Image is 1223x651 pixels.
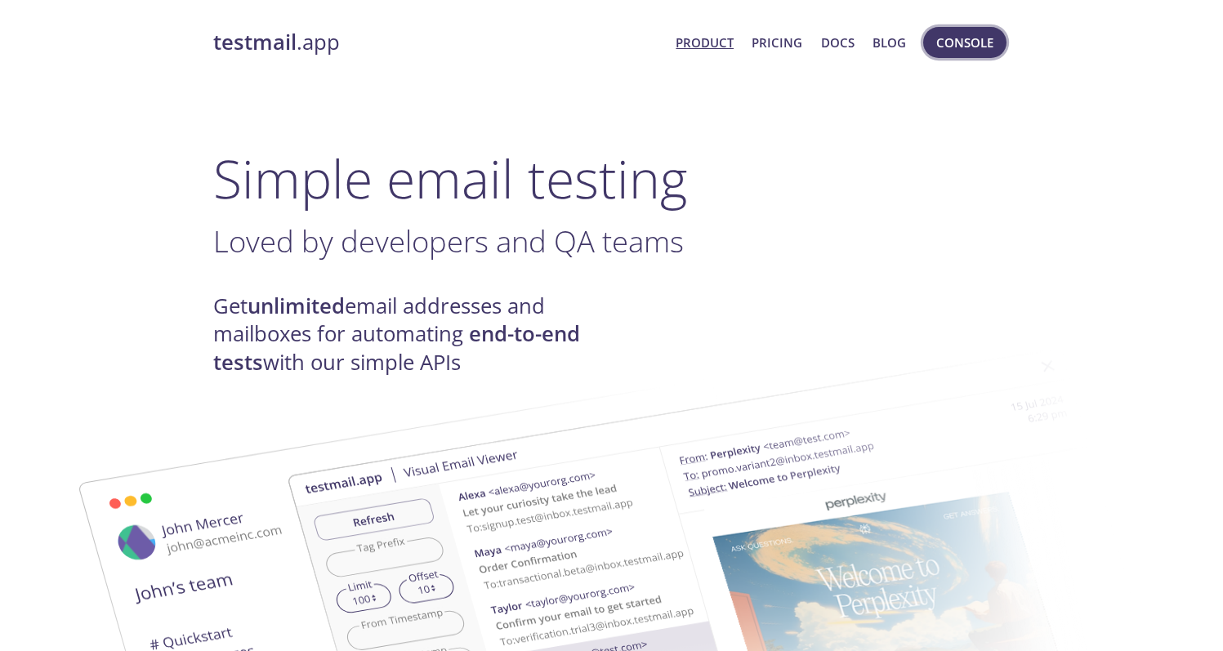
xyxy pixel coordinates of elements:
a: Product [676,32,734,53]
button: Console [923,27,1007,58]
span: Loved by developers and QA teams [213,221,684,261]
a: Blog [873,32,906,53]
span: Console [936,32,993,53]
h1: Simple email testing [213,147,1011,210]
h4: Get email addresses and mailboxes for automating with our simple APIs [213,292,612,377]
strong: unlimited [248,292,345,320]
a: testmail.app [213,29,663,56]
strong: end-to-end tests [213,319,580,376]
a: Docs [821,32,855,53]
strong: testmail [213,28,297,56]
a: Pricing [752,32,802,53]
